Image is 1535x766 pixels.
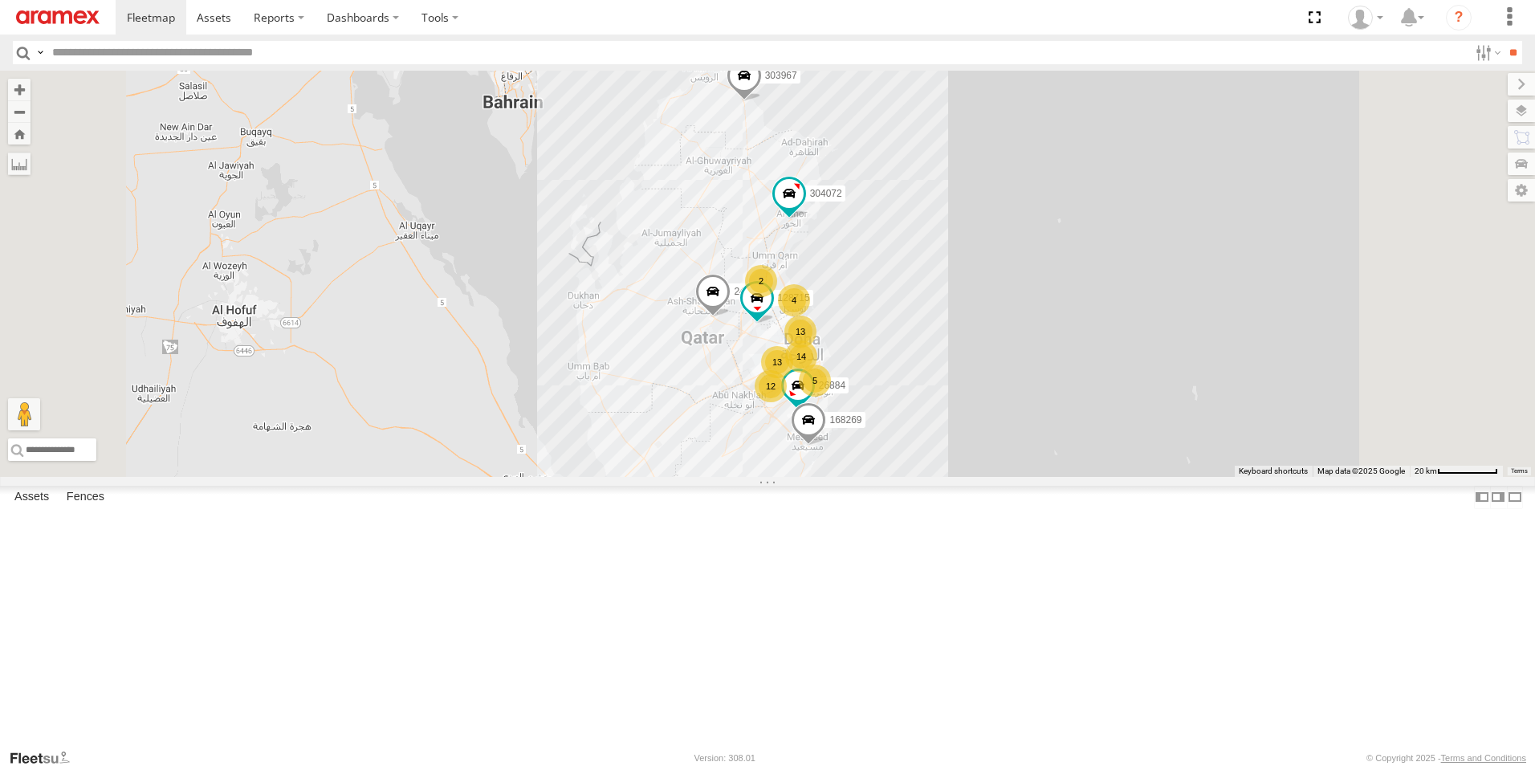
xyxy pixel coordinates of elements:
div: Mohammed Fahim [1342,6,1389,30]
a: Terms and Conditions [1441,753,1526,763]
div: © Copyright 2025 - [1366,753,1526,763]
button: Drag Pegman onto the map to open Street View [8,398,40,430]
div: 4 [778,284,810,316]
label: Search Filter Options [1469,41,1504,64]
div: 13 [761,346,793,378]
div: 5 [799,365,831,397]
span: 303967 [765,71,797,82]
img: aramex-logo.svg [16,10,100,24]
span: 26884 [819,380,845,391]
span: 168269 [829,415,861,426]
label: Assets [6,486,57,508]
div: Version: 308.01 [694,753,755,763]
div: 12 [755,370,787,402]
button: Zoom out [8,100,31,123]
label: Fences [59,486,112,508]
label: Hide Summary Table [1507,486,1523,509]
button: Zoom in [8,79,31,100]
span: 240107 [734,286,766,297]
a: Terms (opens in new tab) [1511,468,1528,475]
label: Measure [8,153,31,175]
button: Map Scale: 20 km per 72 pixels [1410,466,1503,477]
div: 14 [785,340,817,373]
div: 13 [784,316,816,348]
span: Map data ©2025 Google [1317,467,1405,475]
span: 304072 [810,188,842,199]
label: Map Settings [1508,179,1535,202]
a: Visit our Website [9,750,83,766]
label: Dock Summary Table to the Right [1490,486,1506,509]
div: 2 [745,265,777,297]
button: Zoom Home [8,123,31,145]
label: Dock Summary Table to the Left [1474,486,1490,509]
i: ? [1446,5,1472,31]
button: Keyboard shortcuts [1239,466,1308,477]
span: 20 km [1415,467,1437,475]
label: Search Query [34,41,47,64]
